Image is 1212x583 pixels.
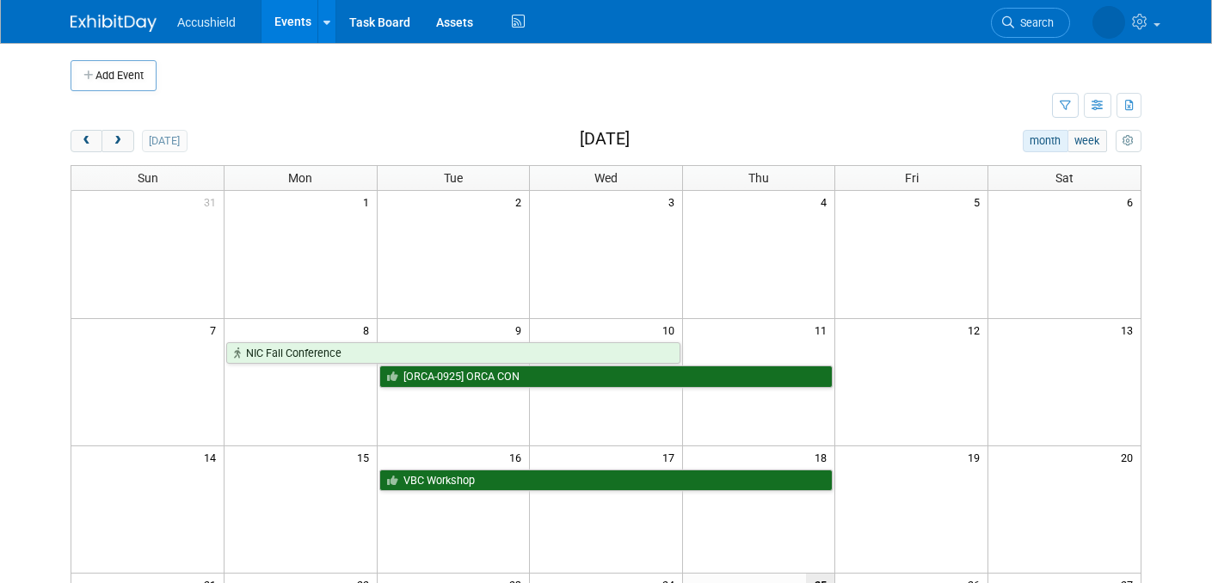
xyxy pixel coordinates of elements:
span: 15 [355,446,377,468]
span: 31 [202,191,224,212]
span: 5 [972,191,987,212]
button: prev [71,130,102,152]
span: 2 [514,191,529,212]
span: Mon [288,171,312,185]
span: 10 [661,319,682,341]
span: 14 [202,446,224,468]
img: ExhibitDay [71,15,157,32]
span: 9 [514,319,529,341]
span: Fri [905,171,919,185]
button: Add Event [71,60,157,91]
button: next [102,130,133,152]
a: Search [991,8,1070,38]
span: Tue [444,171,463,185]
span: Sun [138,171,158,185]
span: 7 [208,319,224,341]
span: 1 [361,191,377,212]
a: NIC Fall Conference [226,342,680,365]
button: myCustomButton [1116,130,1141,152]
span: 20 [1119,446,1141,468]
span: Wed [594,171,618,185]
span: 16 [508,446,529,468]
span: Accushield [177,15,236,29]
span: 11 [813,319,834,341]
span: 3 [667,191,682,212]
i: Personalize Calendar [1123,136,1134,147]
span: 6 [1125,191,1141,212]
span: 4 [819,191,834,212]
button: [DATE] [142,130,188,152]
a: [ORCA-0925] ORCA CON [379,365,834,388]
span: 19 [966,446,987,468]
a: VBC Workshop [379,469,834,492]
span: Sat [1055,171,1074,185]
button: week [1067,130,1107,152]
span: 13 [1119,319,1141,341]
span: Thu [748,171,769,185]
button: month [1023,130,1068,152]
span: 18 [813,446,834,468]
span: 8 [361,319,377,341]
img: Peggy White [1092,6,1125,39]
span: 17 [661,446,682,468]
h2: [DATE] [580,130,630,149]
span: Search [1014,16,1054,29]
span: 12 [966,319,987,341]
